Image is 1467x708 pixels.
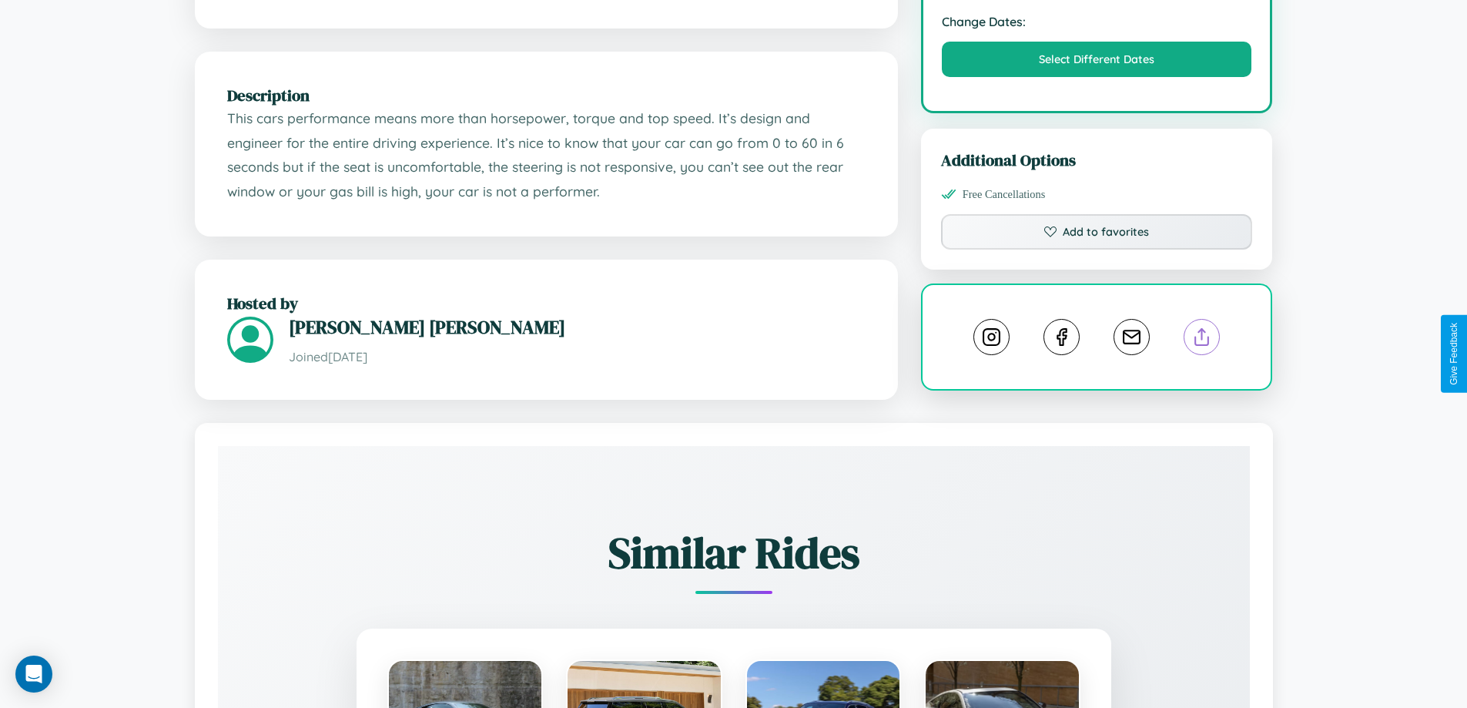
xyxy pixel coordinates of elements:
[227,292,866,314] h2: Hosted by
[942,14,1252,29] strong: Change Dates:
[942,42,1252,77] button: Select Different Dates
[227,84,866,106] h2: Description
[289,314,866,340] h3: [PERSON_NAME] [PERSON_NAME]
[272,523,1196,582] h2: Similar Rides
[963,188,1046,201] span: Free Cancellations
[227,106,866,204] p: This cars performance means more than horsepower, torque and top speed. It’s design and engineer ...
[15,656,52,693] div: Open Intercom Messenger
[1449,323,1459,385] div: Give Feedback
[289,346,866,368] p: Joined [DATE]
[941,149,1253,171] h3: Additional Options
[941,214,1253,250] button: Add to favorites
